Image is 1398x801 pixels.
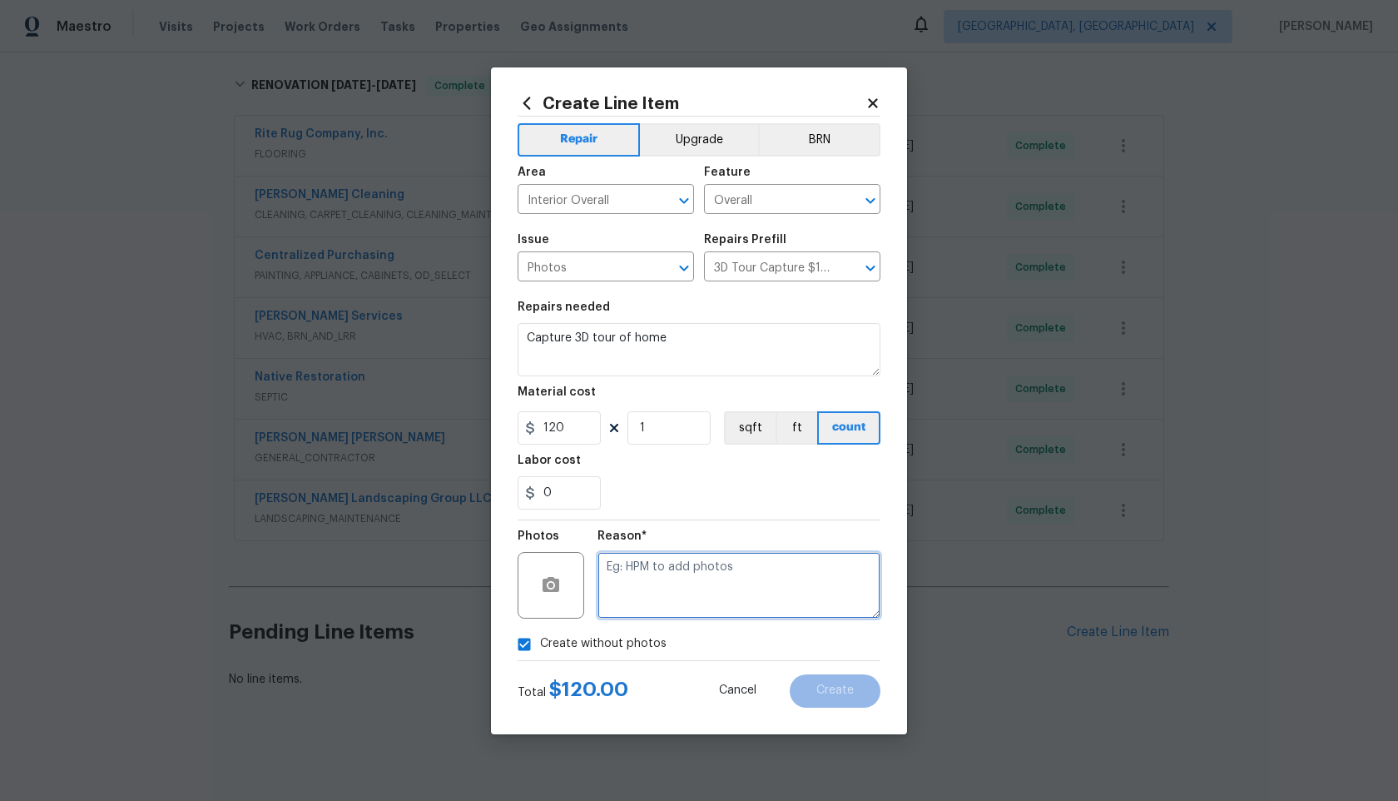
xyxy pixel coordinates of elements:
button: Create [790,674,880,708]
h5: Area [518,167,546,178]
button: Cancel [692,674,783,708]
div: Total [518,681,628,701]
h5: Issue [518,234,549,246]
h5: Repairs needed [518,301,610,313]
button: ft [776,411,817,445]
span: Create without photos [540,635,667,653]
button: Open [859,189,882,212]
span: $ 120.00 [549,679,628,699]
h5: Material cost [518,386,596,398]
span: Cancel [719,684,756,697]
h5: Feature [704,167,751,178]
textarea: Capture 3D tour of home [518,323,880,376]
span: Create [816,684,854,697]
button: count [817,411,880,445]
button: Repair [518,123,640,157]
button: Open [672,256,696,280]
button: Open [672,189,696,212]
h2: Create Line Item [518,94,865,112]
button: Open [859,256,882,280]
button: Upgrade [640,123,759,157]
h5: Labor cost [518,455,581,466]
h5: Repairs Prefill [704,234,786,246]
button: sqft [724,411,776,445]
h5: Photos [518,530,559,542]
button: BRN [758,123,880,157]
h5: Reason* [597,530,647,542]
